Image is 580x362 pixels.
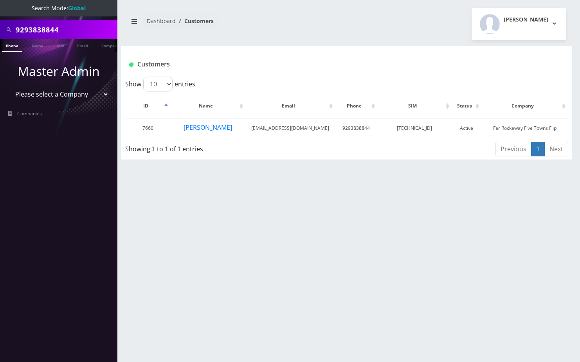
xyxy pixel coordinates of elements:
[495,142,531,156] a: Previous
[53,39,68,51] a: SIM
[544,142,568,156] a: Next
[504,16,548,23] h2: [PERSON_NAME]
[16,22,115,37] input: Search All Companies
[68,4,86,12] strong: Global
[482,95,567,117] th: Company: activate to sort column ascending
[531,142,545,156] a: 1
[246,118,335,138] td: [EMAIL_ADDRESS][DOMAIN_NAME]
[125,141,304,154] div: Showing 1 to 1 of 1 entries
[73,39,92,51] a: Email
[452,118,481,138] td: Active
[452,95,481,117] th: Status: activate to sort column ascending
[335,118,377,138] td: 9293838844
[2,39,22,52] a: Phone
[32,4,86,12] span: Search Mode:
[183,122,232,133] button: [PERSON_NAME]
[378,118,451,138] td: [TECHNICAL_ID]
[246,95,335,117] th: Email: activate to sort column ascending
[482,118,567,138] td: Far Rockaway Five Towns Flip
[472,8,566,40] button: [PERSON_NAME]
[126,118,170,138] td: 7660
[97,39,124,51] a: Company
[126,95,170,117] th: ID: activate to sort column descending
[127,13,341,35] nav: breadcrumb
[125,77,195,91] label: Show entries
[28,39,47,51] a: Name
[147,17,176,25] a: Dashboard
[335,95,377,117] th: Phone: activate to sort column ascending
[176,17,214,25] li: Customers
[171,95,245,117] th: Name: activate to sort column ascending
[378,95,451,117] th: SIM: activate to sort column ascending
[143,77,173,91] select: Showentries
[129,61,490,68] h1: Customers
[17,110,42,117] span: Companies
